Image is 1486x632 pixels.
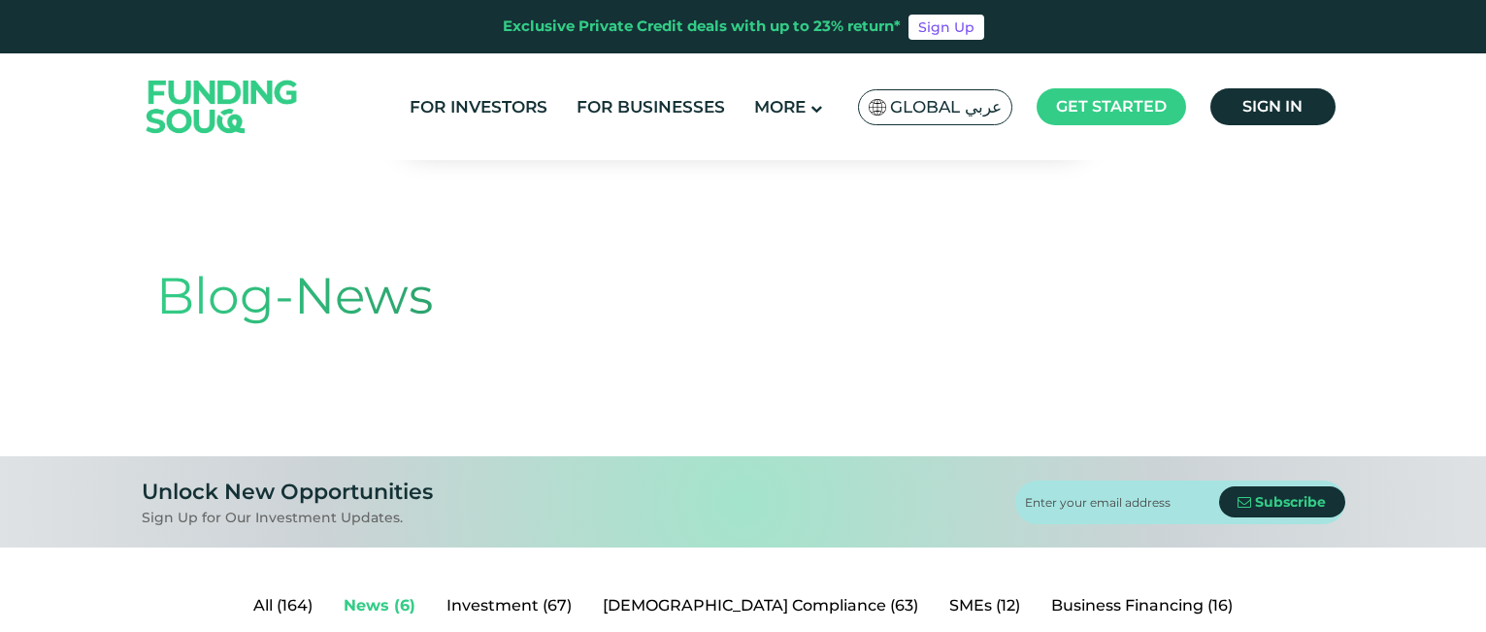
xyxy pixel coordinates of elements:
img: SA Flag [869,99,886,116]
a: News (6) [328,586,431,625]
a: [DEMOGRAPHIC_DATA] Compliance (63) [587,586,934,625]
img: Logo [127,57,317,155]
a: For Investors [405,91,552,123]
div: Unlock New Opportunities [142,476,433,508]
a: Sign Up [908,15,984,40]
span: More [754,97,806,116]
span: Subscribe [1255,493,1326,511]
a: Investment (67) [431,586,587,625]
a: For Businesses [572,91,730,123]
a: SMEs (12) [934,586,1036,625]
div: Sign Up for Our Investment Updates. [142,508,433,528]
a: Sign in [1210,88,1336,125]
a: All (164) [238,586,328,625]
h1: Blog-News [156,266,1331,326]
span: Get started [1056,97,1167,116]
input: Enter your email address [1025,481,1219,524]
button: Subscribe [1219,486,1345,517]
span: Global عربي [890,96,1002,118]
span: Sign in [1242,97,1303,116]
a: Business Financing (16) [1036,586,1248,625]
div: Exclusive Private Credit deals with up to 23% return* [503,16,901,38]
